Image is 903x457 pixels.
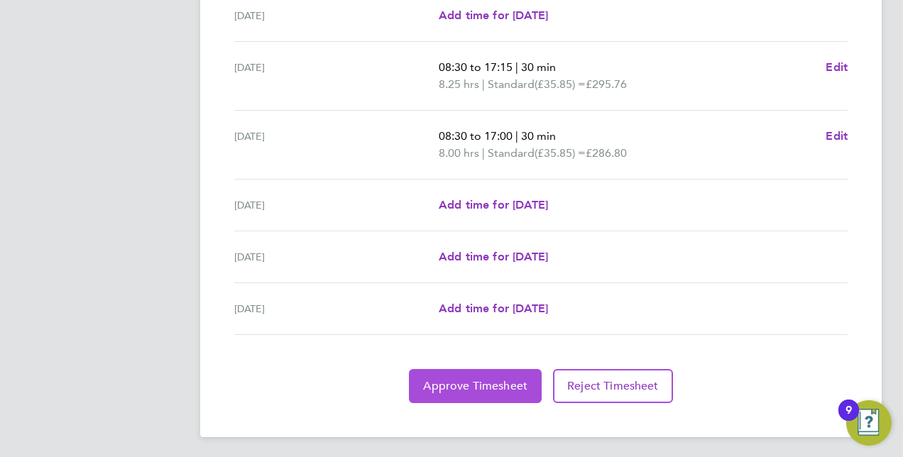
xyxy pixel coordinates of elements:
[553,369,673,403] button: Reject Timesheet
[234,248,439,265] div: [DATE]
[488,76,535,93] span: Standard
[439,7,548,24] a: Add time for [DATE]
[439,60,513,74] span: 08:30 to 17:15
[439,250,548,263] span: Add time for [DATE]
[439,197,548,214] a: Add time for [DATE]
[439,9,548,22] span: Add time for [DATE]
[488,145,535,162] span: Standard
[439,302,548,315] span: Add time for [DATE]
[521,129,556,143] span: 30 min
[826,128,848,145] a: Edit
[515,60,518,74] span: |
[234,7,439,24] div: [DATE]
[439,198,548,211] span: Add time for [DATE]
[409,369,542,403] button: Approve Timesheet
[234,197,439,214] div: [DATE]
[439,146,479,160] span: 8.00 hrs
[521,60,556,74] span: 30 min
[482,77,485,91] span: |
[234,59,439,93] div: [DATE]
[826,60,848,74] span: Edit
[846,400,892,446] button: Open Resource Center, 9 new notifications
[439,300,548,317] a: Add time for [DATE]
[482,146,485,160] span: |
[586,77,627,91] span: £295.76
[439,129,513,143] span: 08:30 to 17:00
[234,300,439,317] div: [DATE]
[439,77,479,91] span: 8.25 hrs
[515,129,518,143] span: |
[586,146,627,160] span: £286.80
[439,248,548,265] a: Add time for [DATE]
[845,410,852,429] div: 9
[826,129,848,143] span: Edit
[826,59,848,76] a: Edit
[535,77,586,91] span: (£35.85) =
[535,146,586,160] span: (£35.85) =
[234,128,439,162] div: [DATE]
[567,379,659,393] span: Reject Timesheet
[423,379,527,393] span: Approve Timesheet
